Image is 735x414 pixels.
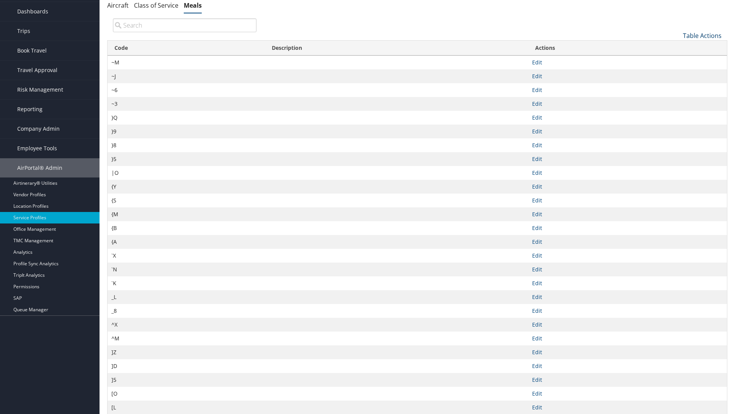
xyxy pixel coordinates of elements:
a: Edit [532,155,542,163]
a: Edit [532,376,542,383]
a: Edit [532,197,542,204]
td: ^M [108,332,265,345]
span: Risk Management [17,80,63,99]
a: Edit [532,169,542,176]
td: ]D [108,359,265,373]
a: Edit [532,252,542,259]
td: }8 [108,138,265,152]
td: _L [108,290,265,304]
td: {Y [108,180,265,194]
td: [O [108,387,265,401]
a: Edit [532,362,542,370]
a: Edit [532,128,542,135]
td: ~6 [108,83,265,97]
td: ]5 [108,373,265,387]
td: {B [108,221,265,235]
a: Edit [532,114,542,121]
a: Edit [532,183,542,190]
td: {S [108,194,265,207]
span: Trips [17,21,30,41]
a: Table Actions [683,31,722,40]
a: Edit [532,224,542,232]
a: Edit [532,100,542,107]
a: Edit [532,335,542,342]
a: Edit [532,307,542,314]
a: Edit [532,141,542,149]
td: }5 [108,152,265,166]
input: Search [113,18,256,32]
a: Edit [532,266,542,273]
span: Book Travel [17,41,47,60]
td: `X [108,249,265,263]
span: Employee Tools [17,139,57,158]
a: Edit [532,321,542,328]
a: Meals [184,1,202,10]
span: Reporting [17,100,42,119]
th: Actions [528,41,727,56]
a: Edit [532,279,542,287]
td: ~3 [108,97,265,111]
a: Aircraft [107,1,129,10]
th: Code: activate to sort column ascending [108,41,265,56]
td: ]Z [108,345,265,359]
a: Edit [532,86,542,94]
td: `N [108,263,265,276]
a: Edit [532,210,542,218]
span: Dashboards [17,2,48,21]
span: Travel Approval [17,61,57,80]
td: `K [108,276,265,290]
a: Edit [532,238,542,245]
a: Edit [532,348,542,356]
td: {A [108,235,265,249]
a: Class of Service [134,1,178,10]
td: ^X [108,318,265,332]
th: Description: activate to sort column ascending [265,41,529,56]
td: {M [108,207,265,221]
td: |O [108,166,265,180]
a: Edit [532,72,542,80]
span: AirPortal® Admin [17,158,62,177]
a: Edit [532,404,542,411]
td: ~J [108,69,265,83]
td: _8 [108,304,265,318]
td: }Q [108,111,265,125]
a: Edit [532,59,542,66]
td: }9 [108,125,265,138]
a: Edit [532,390,542,397]
a: Edit [532,293,542,301]
td: ~M [108,56,265,69]
span: Company Admin [17,119,60,138]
